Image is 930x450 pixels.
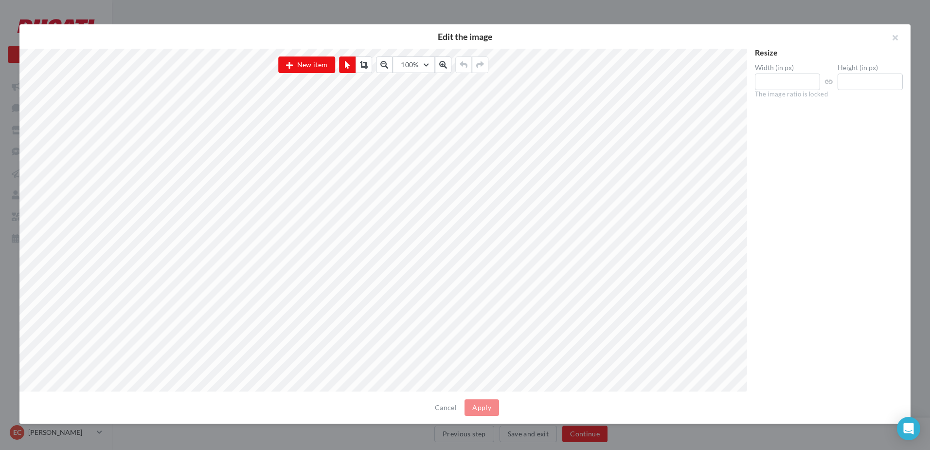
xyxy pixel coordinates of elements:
label: Width (in px) [755,64,820,71]
div: The image ratio is locked [755,90,903,99]
button: 100% [393,56,434,73]
div: Open Intercom Messenger [897,417,920,440]
button: Cancel [431,402,461,413]
div: Resize [755,49,903,56]
button: Apply [465,399,499,416]
label: Height (in px) [838,64,903,71]
button: New item [278,56,335,73]
h2: Edit the image [35,32,895,41]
